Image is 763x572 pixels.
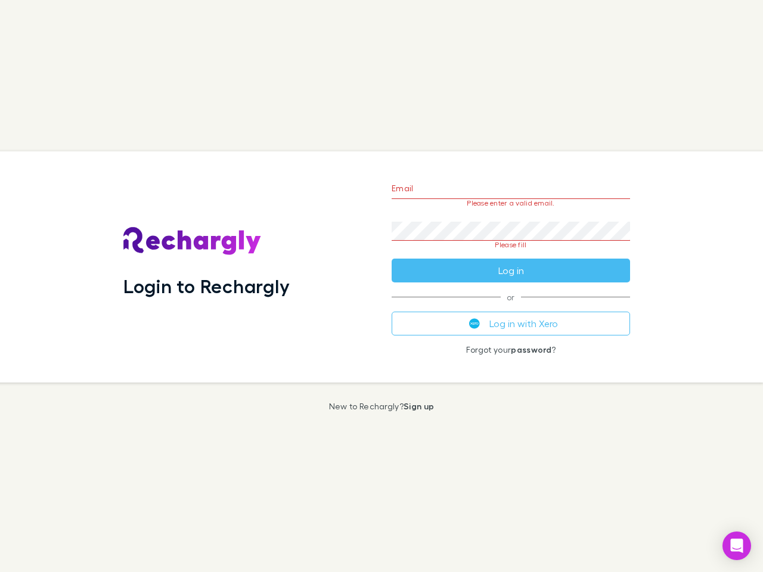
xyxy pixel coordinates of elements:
a: Sign up [404,401,434,411]
img: Xero's logo [469,318,480,329]
img: Rechargly's Logo [123,227,262,256]
p: Forgot your ? [392,345,630,355]
button: Log in with Xero [392,312,630,335]
p: Please fill [392,241,630,249]
button: Log in [392,259,630,282]
a: password [511,344,551,355]
div: Open Intercom Messenger [722,531,751,560]
p: Please enter a valid email. [392,199,630,207]
h1: Login to Rechargly [123,275,290,297]
p: New to Rechargly? [329,402,435,411]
